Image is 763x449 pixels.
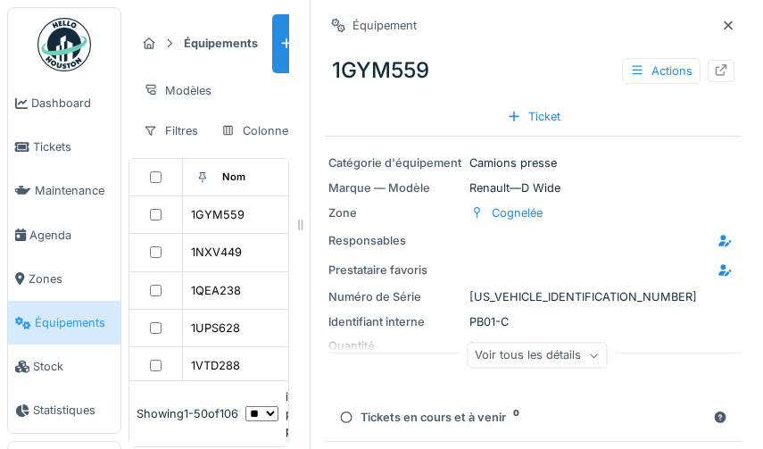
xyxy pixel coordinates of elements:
[8,213,120,257] a: Agenda
[191,244,242,261] div: 1NXV449
[328,154,462,171] div: Catégorie d'équipement
[328,313,738,330] div: PB01-C
[245,387,314,439] div: items per page
[137,405,238,422] div: Showing 1 - 50 of 106
[136,118,206,144] div: Filtres
[222,170,245,185] div: Nom
[33,138,113,155] span: Tickets
[328,179,462,196] div: Marque — Modèle
[177,35,265,52] strong: Équipements
[29,227,113,244] span: Agenda
[8,345,120,388] a: Stock
[33,402,113,419] span: Statistiques
[29,270,113,287] span: Zones
[272,14,371,73] div: Créer un nouvel équipement
[352,17,417,34] div: Équipement
[328,262,462,279] div: Prestataire favoris
[500,104,568,129] div: Ticket
[339,409,706,426] div: Tickets en cours et à venir
[328,313,462,330] div: Identifiant interne
[136,78,220,104] div: Modèles
[328,204,462,221] div: Zone
[8,169,120,212] a: Maintenance
[191,282,241,299] div: 1QEA238
[328,154,738,171] div: Camions presse
[325,47,742,94] div: 1GYM559
[492,204,543,221] div: Cognelée
[8,257,120,301] a: Zones
[328,232,462,249] div: Responsables
[467,343,607,369] div: Voir tous les détails
[191,206,245,223] div: 1GYM559
[8,81,120,125] a: Dashboard
[328,288,462,305] div: Numéro de Série
[622,58,701,84] div: Actions
[33,358,113,375] span: Stock
[8,125,120,169] a: Tickets
[31,95,113,112] span: Dashboard
[213,118,303,144] div: Colonnes
[332,401,734,434] summary: Tickets en cours et à venir0
[191,320,240,337] div: 1UPS628
[35,182,113,199] span: Maintenance
[35,314,113,331] span: Équipements
[191,357,240,374] div: 1VTD288
[8,388,120,432] a: Statistiques
[328,288,738,305] div: [US_VEHICLE_IDENTIFICATION_NUMBER]
[8,301,120,345] a: Équipements
[37,18,91,71] img: Badge_color-CXgf-gQk.svg
[328,179,738,196] div: Renault — D Wide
